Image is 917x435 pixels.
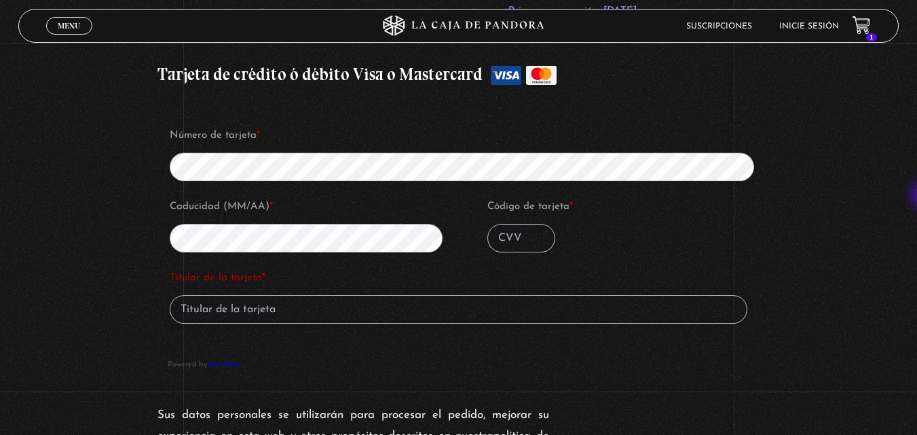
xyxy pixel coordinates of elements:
[779,22,839,31] a: Inicie sesión
[686,22,752,31] a: Suscripciones
[170,268,747,288] label: Titular de la tarjeta
[170,197,447,217] label: Caducidad (MM/AA)
[168,353,749,371] span: Powered by
[866,33,877,41] span: 1
[853,16,871,35] a: 1
[157,58,760,92] label: Tarjeta de crédito ó débito Visa o Mastercard
[170,126,765,146] label: Número de tarjeta
[207,361,240,368] a: GreenPay
[58,22,80,30] span: Menu
[170,295,747,324] input: Titular de la tarjeta
[487,197,765,217] label: Código de tarjeta
[53,33,85,43] span: Cerrar
[487,224,555,252] input: CVV
[508,6,637,16] small: Primera renovación: [DATE]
